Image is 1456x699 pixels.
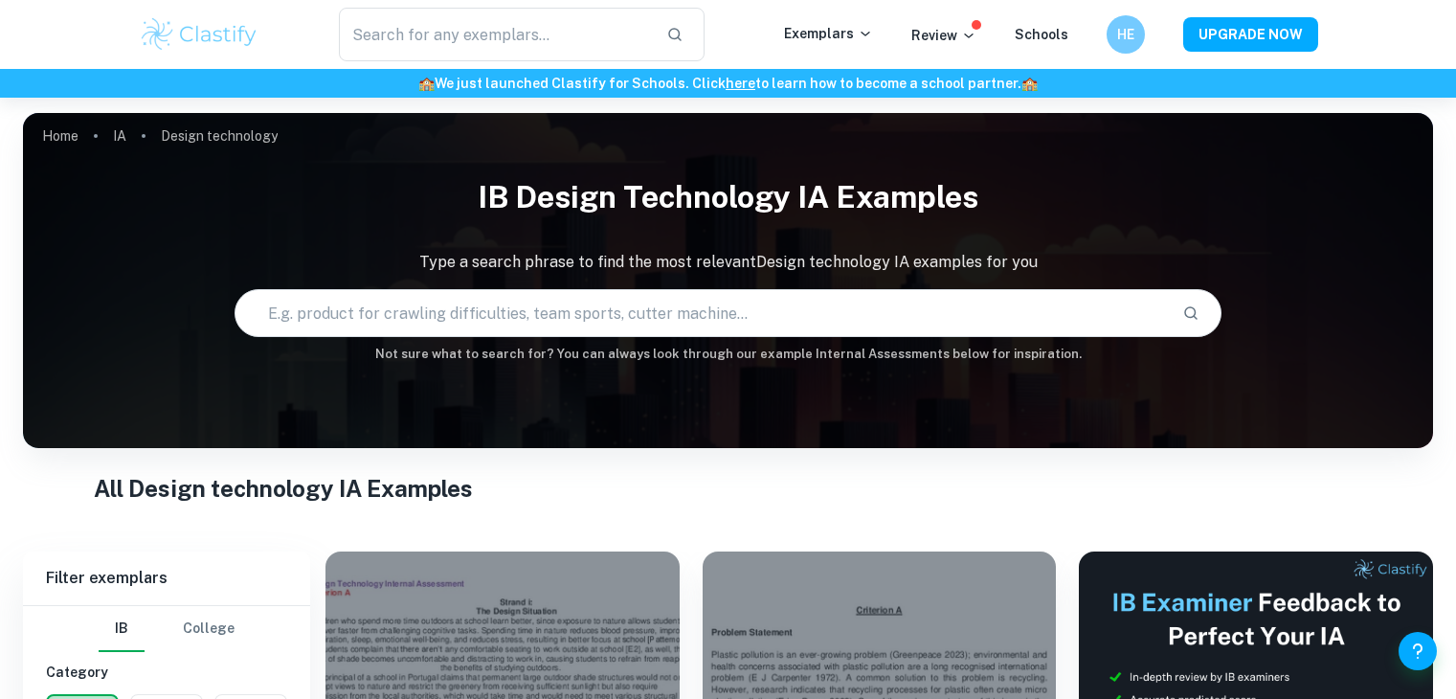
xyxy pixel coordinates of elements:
div: Filter type choice [99,606,235,652]
button: Search [1175,297,1207,329]
p: Exemplars [784,23,873,44]
p: Type a search phrase to find the most relevant Design technology IA examples for you [23,251,1433,274]
button: HE [1107,15,1145,54]
h6: Category [46,662,287,683]
span: 🏫 [1021,76,1038,91]
h6: Not sure what to search for? You can always look through our example Internal Assessments below f... [23,345,1433,364]
p: Design technology [161,125,278,147]
button: UPGRADE NOW [1183,17,1318,52]
a: Schools [1015,27,1068,42]
button: Help and Feedback [1399,632,1437,670]
a: IA [113,123,126,149]
button: College [183,606,235,652]
input: E.g. product for crawling difficulties, team sports, cutter machine... [235,286,1167,340]
input: Search for any exemplars... [339,8,652,61]
button: IB [99,606,145,652]
span: 🏫 [418,76,435,91]
h6: Filter exemplars [23,552,310,605]
p: Review [911,25,976,46]
h6: HE [1114,24,1136,45]
a: Home [42,123,78,149]
h1: All Design technology IA Examples [94,471,1363,506]
h1: IB Design technology IA examples [23,167,1433,228]
img: Clastify logo [139,15,260,54]
a: here [726,76,755,91]
h6: We just launched Clastify for Schools. Click to learn how to become a school partner. [4,73,1452,94]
